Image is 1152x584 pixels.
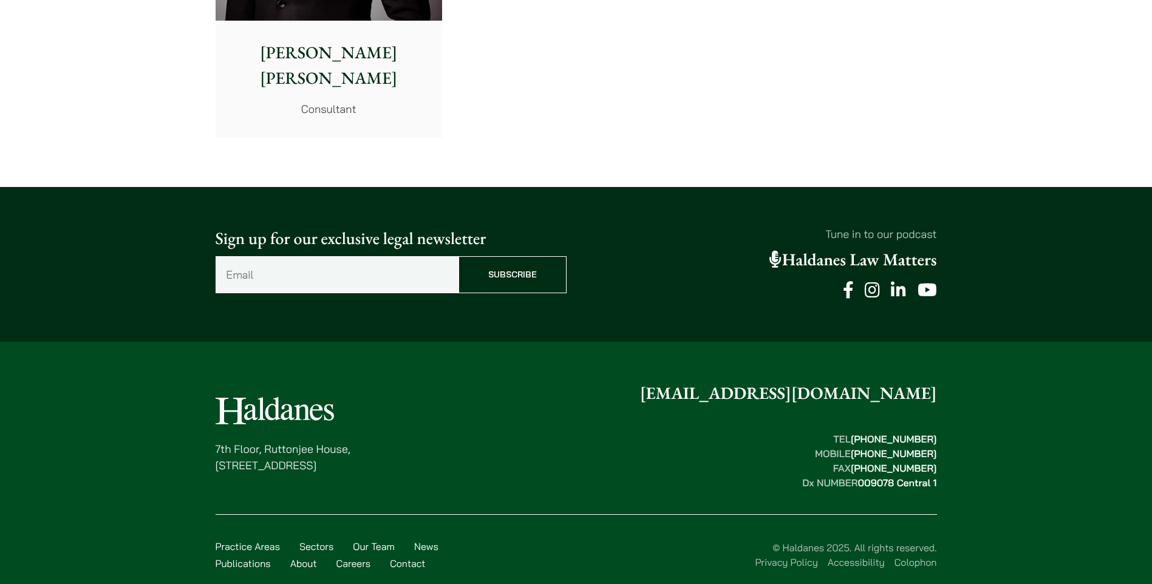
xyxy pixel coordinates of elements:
[216,540,280,552] a: Practice Areas
[769,249,937,271] a: Haldanes Law Matters
[640,382,937,404] a: [EMAIL_ADDRESS][DOMAIN_NAME]
[857,477,936,489] mark: 009078 Central 1
[828,556,885,568] a: Accessibility
[586,226,937,242] p: Tune in to our podcast
[895,556,937,568] a: Colophon
[225,40,432,91] p: [PERSON_NAME] [PERSON_NAME]
[851,462,937,474] mark: [PHONE_NUMBER]
[216,557,271,569] a: Publications
[851,433,937,445] mark: [PHONE_NUMBER]
[353,540,395,552] a: Our Team
[290,557,317,569] a: About
[216,226,567,251] p: Sign up for our exclusive legal newsletter
[216,397,334,424] img: Logo of Haldanes
[851,447,937,460] mark: [PHONE_NUMBER]
[336,557,371,569] a: Careers
[414,540,438,552] a: News
[802,433,936,489] strong: TEL MOBILE FAX Dx NUMBER
[216,441,350,474] p: 7th Floor, Ruttonjee House, [STREET_ADDRESS]
[755,556,817,568] a: Privacy Policy
[456,540,937,569] div: © Haldanes 2025. All rights reserved.
[390,557,425,569] a: Contact
[458,256,567,293] input: Subscribe
[299,540,333,552] a: Sectors
[225,101,432,117] p: Consultant
[216,256,458,293] input: Email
